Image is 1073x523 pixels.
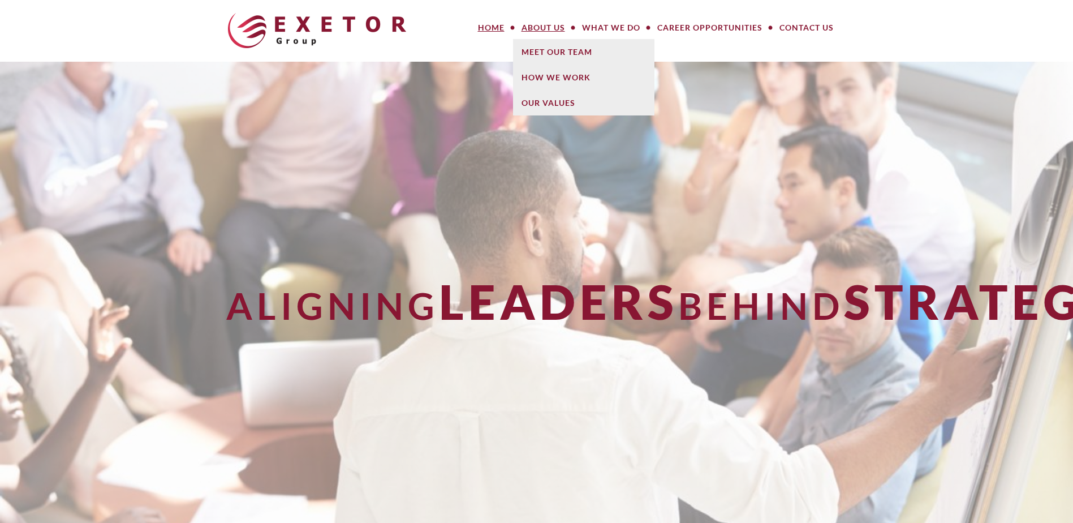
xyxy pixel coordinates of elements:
[513,16,574,39] a: About Us
[228,13,406,48] img: The Exetor Group
[513,90,654,115] a: Our Values
[513,39,654,65] a: Meet Our Team
[439,273,678,330] span: Leaders
[771,16,842,39] a: Contact Us
[513,65,654,90] a: How We Work
[469,16,513,39] a: Home
[574,16,649,39] a: What We Do
[649,16,771,39] a: Career Opportunities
